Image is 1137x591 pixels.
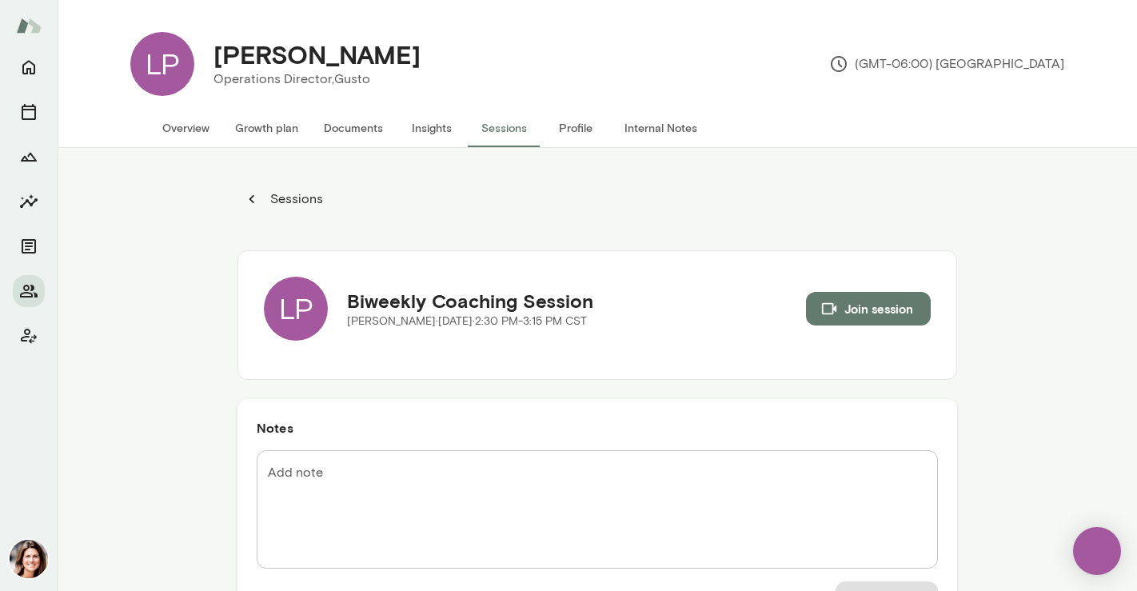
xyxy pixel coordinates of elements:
img: Gwen Throckmorton [10,540,48,578]
button: Overview [150,109,222,147]
button: Documents [311,109,396,147]
p: [PERSON_NAME] · [DATE] · 2:30 PM-3:15 PM CST [347,313,593,329]
img: Mento [16,10,42,41]
button: Sessions [237,183,332,215]
button: Insights [13,186,45,218]
h5: Biweekly Coaching Session [347,288,593,313]
button: Documents [13,230,45,262]
div: LP [130,32,194,96]
button: Insights [396,109,468,147]
button: Client app [13,320,45,352]
p: Sessions [267,190,323,209]
p: Operations Director, Gusto [213,70,421,89]
button: Home [13,51,45,83]
button: Profile [540,109,612,147]
button: Internal Notes [612,109,710,147]
button: Growth plan [222,109,311,147]
p: (GMT-06:00) [GEOGRAPHIC_DATA] [829,54,1064,74]
h6: Notes [257,418,938,437]
button: Join session [806,292,931,325]
button: Growth Plan [13,141,45,173]
button: Sessions [13,96,45,128]
button: Members [13,275,45,307]
h4: [PERSON_NAME] [213,39,421,70]
button: Sessions [468,109,540,147]
div: LP [264,277,328,341]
